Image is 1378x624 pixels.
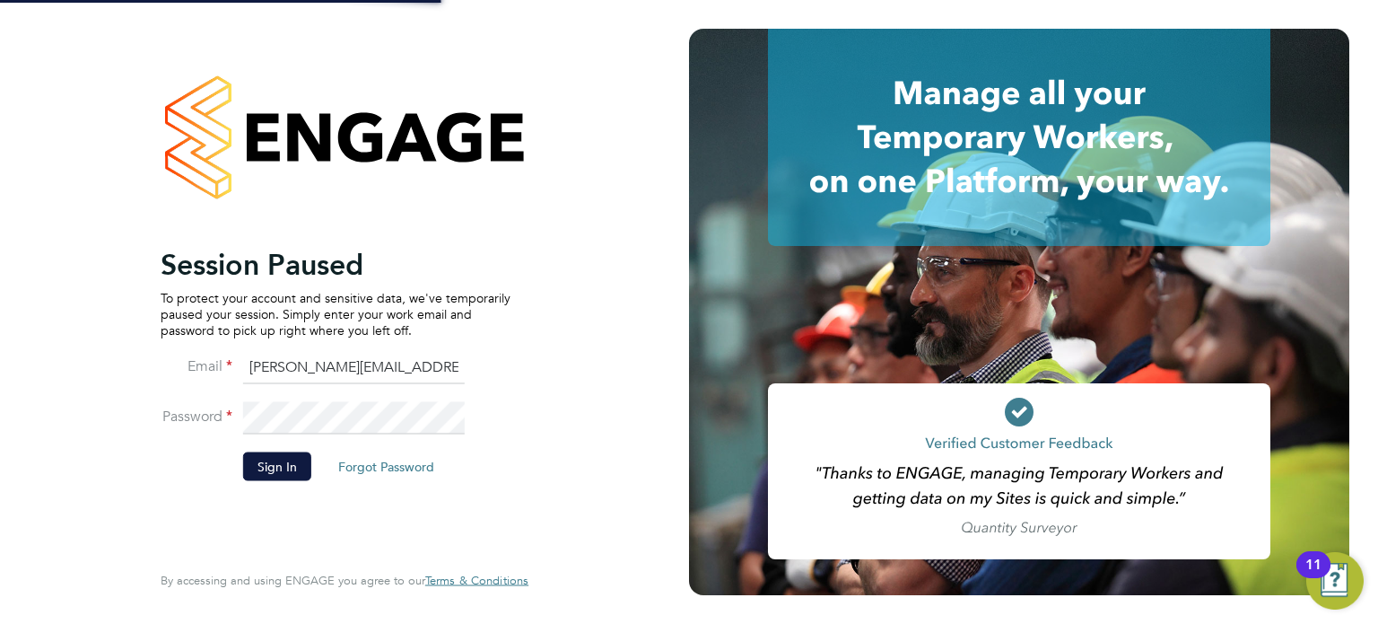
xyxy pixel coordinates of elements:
span: By accessing and using ENGAGE you agree to our [161,573,528,588]
label: Password [161,407,232,426]
div: 11 [1305,565,1321,588]
input: Enter your work email... [243,352,465,384]
p: To protect your account and sensitive data, we've temporarily paused your session. Simply enter y... [161,289,510,338]
span: Terms & Conditions [425,573,528,588]
button: Sign In [243,452,311,480]
a: Terms & Conditions [425,574,528,588]
button: Forgot Password [324,452,449,480]
label: Email [161,356,232,375]
h2: Session Paused [161,246,510,282]
button: Open Resource Center, 11 new notifications [1306,552,1364,610]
